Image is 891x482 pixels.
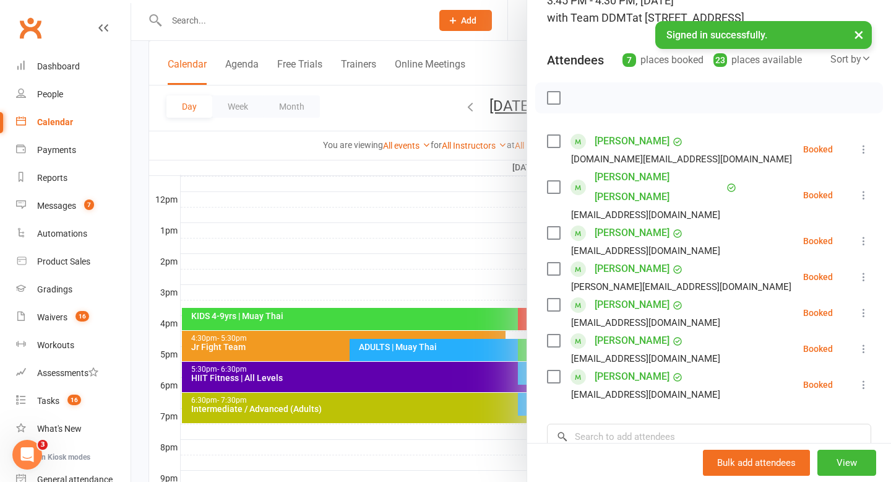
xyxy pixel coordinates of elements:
[622,53,636,67] div: 7
[803,309,833,317] div: Booked
[16,359,131,387] a: Assessments
[803,237,833,245] div: Booked
[16,136,131,164] a: Payments
[595,259,669,279] a: [PERSON_NAME]
[571,351,720,367] div: [EMAIL_ADDRESS][DOMAIN_NAME]
[713,53,727,67] div: 23
[622,51,704,69] div: places booked
[595,331,669,351] a: [PERSON_NAME]
[37,284,72,294] div: Gradings
[37,312,67,322] div: Waivers
[37,256,90,266] div: Product Sales
[848,21,870,48] button: ×
[803,380,833,389] div: Booked
[16,108,131,136] a: Calendar
[16,248,131,276] a: Product Sales
[595,223,669,243] a: [PERSON_NAME]
[16,192,131,220] a: Messages 7
[547,51,604,69] div: Attendees
[38,440,48,450] span: 3
[595,131,669,151] a: [PERSON_NAME]
[37,117,73,127] div: Calendar
[547,424,871,450] input: Search to add attendees
[67,395,81,405] span: 16
[37,229,87,239] div: Automations
[37,201,76,211] div: Messages
[37,424,82,434] div: What's New
[571,387,720,403] div: [EMAIL_ADDRESS][DOMAIN_NAME]
[16,220,131,248] a: Automations
[16,304,131,331] a: Waivers 16
[37,89,63,99] div: People
[37,340,74,350] div: Workouts
[803,273,833,281] div: Booked
[595,295,669,315] a: [PERSON_NAME]
[15,12,46,43] a: Clubworx
[16,164,131,192] a: Reports
[37,396,59,406] div: Tasks
[571,151,792,167] div: [DOMAIN_NAME][EMAIL_ADDRESS][DOMAIN_NAME]
[16,387,131,415] a: Tasks 16
[571,243,720,259] div: [EMAIL_ADDRESS][DOMAIN_NAME]
[16,415,131,443] a: What's New
[830,51,871,68] div: Sort by
[16,81,131,108] a: People
[16,331,131,359] a: Workouts
[703,450,810,476] button: Bulk add attendees
[595,167,723,207] a: [PERSON_NAME] [PERSON_NAME]
[817,450,876,476] button: View
[803,191,833,199] div: Booked
[16,276,131,304] a: Gradings
[75,311,89,322] span: 16
[547,11,632,24] span: with Team DDMT
[37,61,80,71] div: Dashboard
[666,29,767,41] span: Signed in successfully.
[713,51,802,69] div: places available
[37,368,98,378] div: Assessments
[632,11,744,24] span: at [STREET_ADDRESS]
[803,344,833,353] div: Booked
[16,53,131,81] a: Dashboard
[37,145,76,155] div: Payments
[12,440,42,470] iframe: Intercom live chat
[571,279,791,295] div: [PERSON_NAME][EMAIL_ADDRESS][DOMAIN_NAME]
[571,315,720,331] div: [EMAIL_ADDRESS][DOMAIN_NAME]
[803,145,833,154] div: Booked
[84,199,94,210] span: 7
[595,367,669,387] a: [PERSON_NAME]
[571,207,720,223] div: [EMAIL_ADDRESS][DOMAIN_NAME]
[37,173,67,183] div: Reports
